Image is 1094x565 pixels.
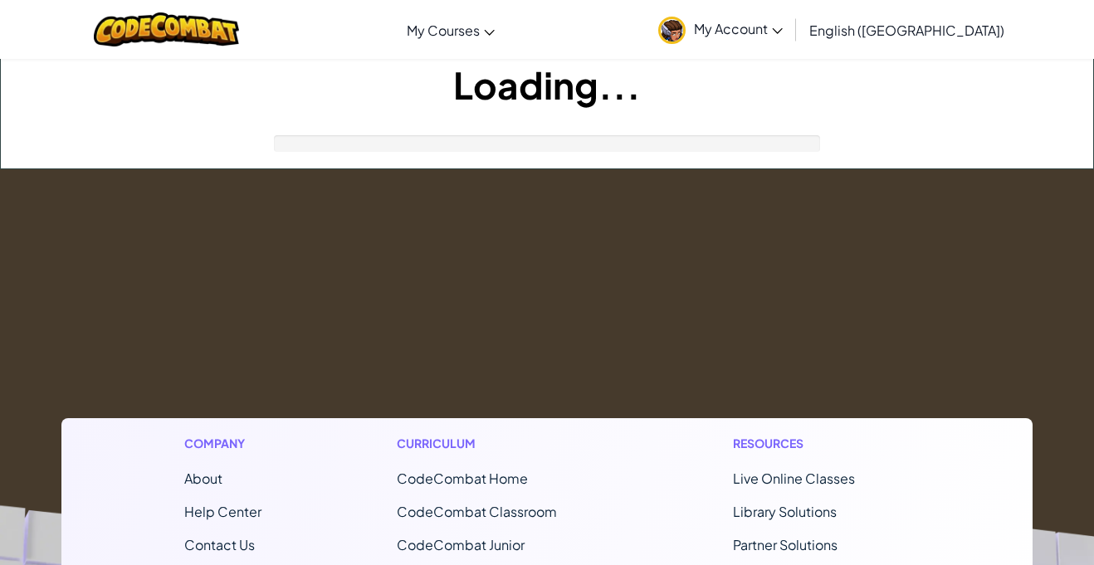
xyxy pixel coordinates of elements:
img: CodeCombat logo [94,12,239,46]
a: CodeCombat Classroom [397,503,557,520]
h1: Curriculum [397,435,598,452]
span: My Account [694,20,783,37]
a: Help Center [184,503,261,520]
a: Live Online Classes [733,470,855,487]
a: My Account [650,3,791,56]
a: About [184,470,222,487]
span: CodeCombat Home [397,470,528,487]
span: English ([GEOGRAPHIC_DATA]) [809,22,1004,39]
a: Library Solutions [733,503,837,520]
h1: Loading... [1,59,1093,110]
a: My Courses [398,7,503,52]
span: My Courses [407,22,480,39]
img: avatar [658,17,686,44]
h1: Company [184,435,261,452]
a: English ([GEOGRAPHIC_DATA]) [801,7,1013,52]
h1: Resources [733,435,910,452]
a: CodeCombat Junior [397,536,525,553]
a: Partner Solutions [733,536,838,553]
span: Contact Us [184,536,255,553]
